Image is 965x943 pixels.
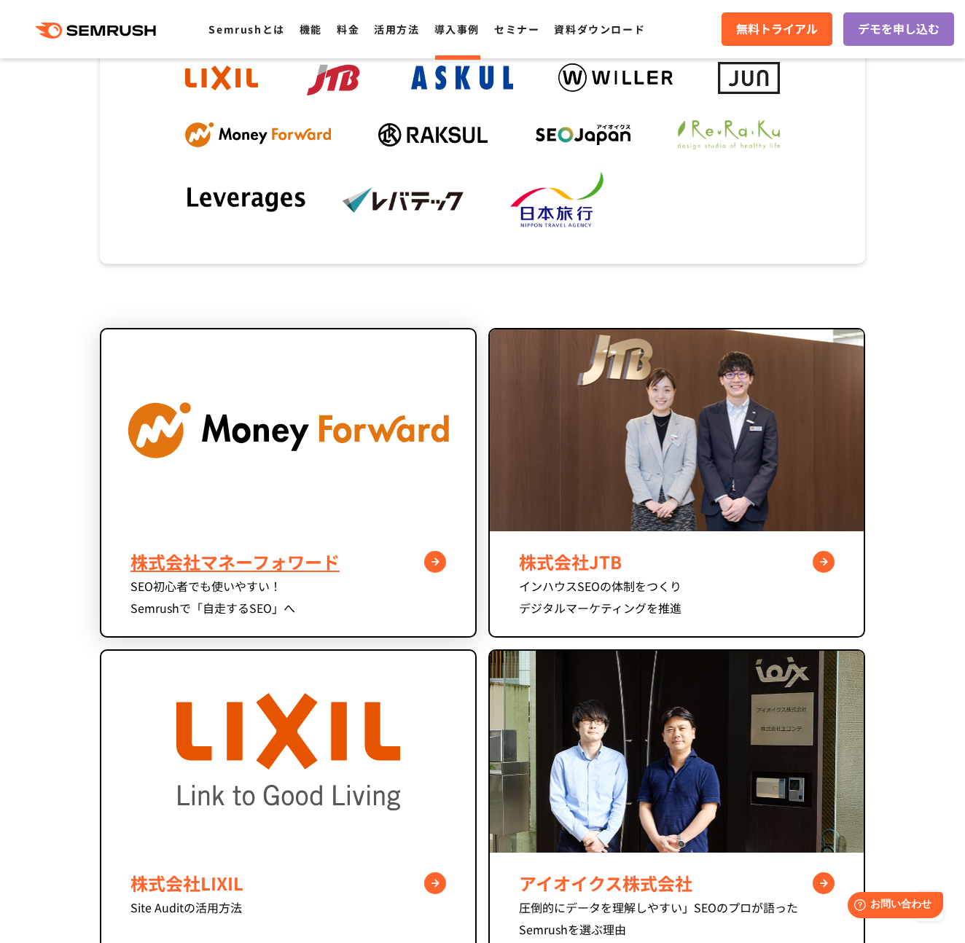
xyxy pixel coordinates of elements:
img: component [490,651,864,853]
span: 無料トライアル [736,20,818,39]
img: lixil [185,66,258,90]
a: Semrushとは [208,22,284,36]
img: leverages [185,186,309,215]
a: 資料ダウンロード [554,22,645,36]
img: mf [185,122,331,148]
a: 導入事例 [434,22,480,36]
img: component [101,329,475,531]
div: 圧倒的にデータを理解しやすい」SEOのプロが語ったSemrushを選ぶ理由 [519,896,835,940]
span: デモを申し込む [858,20,939,39]
img: raksul [378,123,488,146]
img: ReRaKu [678,120,780,149]
a: JTB 株式会社JTB インハウスSEOの体制をつくりデジタルマーケティングを推進 [488,328,865,638]
div: SEO初心者でも使いやすい！ Semrushで「自走するSEO」へ [130,575,446,619]
img: JTB [490,329,864,531]
a: component 株式会社マネーフォワード SEO初心者でも使いやすい！Semrushで「自走するSEO」へ [100,328,477,638]
img: LIXIL [176,651,401,853]
div: インハウスSEOの体制をつくり デジタルマーケティングを推進 [519,575,835,619]
img: seojapan [536,125,630,145]
img: jtb [303,58,365,99]
img: willer [558,63,673,92]
a: 無料トライアル [722,12,832,46]
div: 株式会社マネーフォワード [130,549,446,575]
img: levtech [342,187,466,214]
img: jun [718,62,780,93]
a: 料金 [337,22,359,36]
iframe: Help widget launcher [835,886,949,927]
img: dummy [656,185,780,216]
img: askul [411,66,513,90]
img: nta [499,171,623,230]
a: 機能 [300,22,322,36]
div: 株式会社JTB [519,549,835,575]
a: セミナー [494,22,539,36]
div: アイオイクス株式会社 [519,870,835,896]
div: Site Auditの活用方法 [130,896,446,918]
div: 株式会社LIXIL [130,870,446,896]
a: 活用方法 [374,22,419,36]
a: デモを申し込む [843,12,954,46]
